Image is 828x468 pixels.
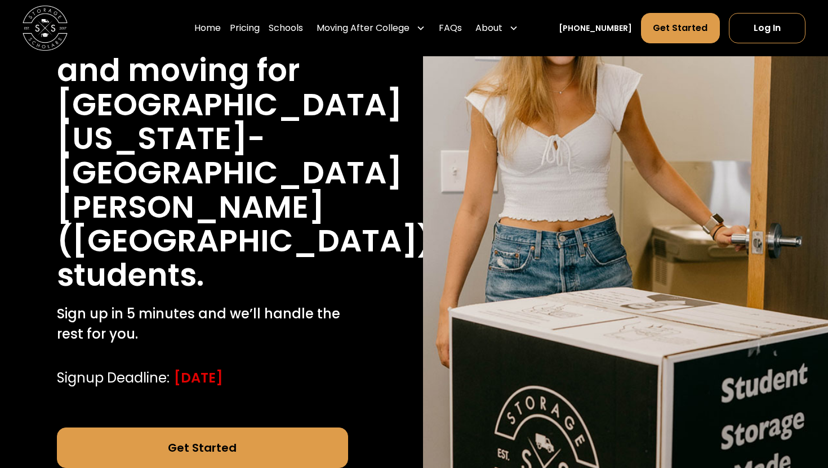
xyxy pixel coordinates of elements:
div: [DATE] [174,368,223,388]
a: FAQs [439,12,462,44]
a: Get Started [641,13,719,43]
a: Schools [269,12,303,44]
a: [PHONE_NUMBER] [559,22,632,34]
div: Moving After College [312,12,430,44]
div: About [475,21,502,35]
a: Home [194,12,221,44]
div: Moving After College [317,21,409,35]
a: Pricing [230,12,260,44]
a: Log In [729,13,805,43]
p: Sign up in 5 minutes and we’ll handle the rest for you. [57,304,349,344]
img: Storage Scholars main logo [23,6,68,51]
a: Get Started [57,427,349,468]
div: About [471,12,523,44]
h1: students. [57,258,204,292]
h1: [GEOGRAPHIC_DATA][US_STATE]-[GEOGRAPHIC_DATA][PERSON_NAME] ([GEOGRAPHIC_DATA]) [57,88,433,258]
div: Signup Deadline: [57,368,170,388]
